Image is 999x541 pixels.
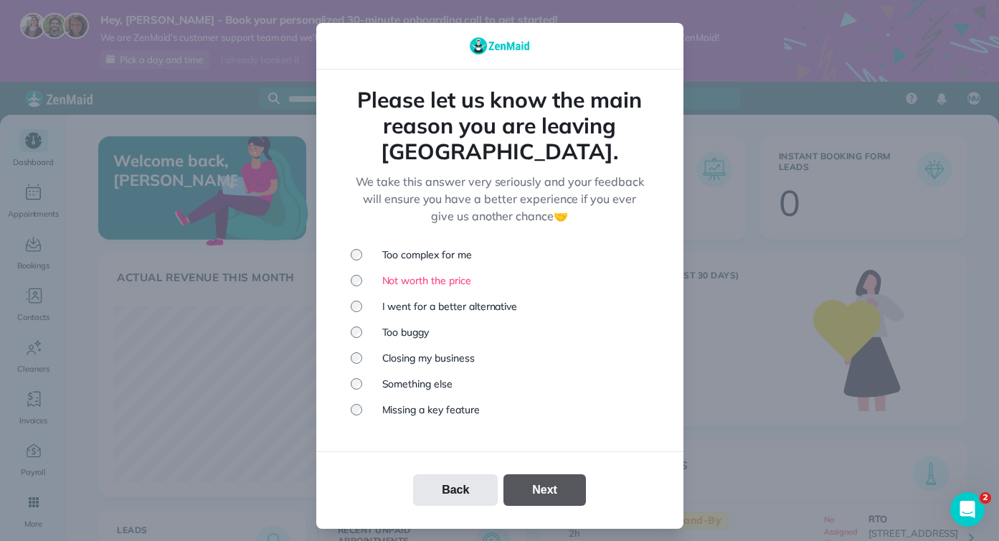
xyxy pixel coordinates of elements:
iframe: Intercom live chat [950,492,985,527]
img: Logo [470,37,529,55]
span: 2 [980,492,991,504]
a: 🤝 [554,209,568,223]
button: Back [413,474,498,506]
h1: Please let us know the main reason you are leaving [GEOGRAPHIC_DATA]. [351,87,649,164]
p: We take this answer very seriously and your feedback will ensure you have a better experience if ... [351,173,649,225]
button: Next [503,474,586,506]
